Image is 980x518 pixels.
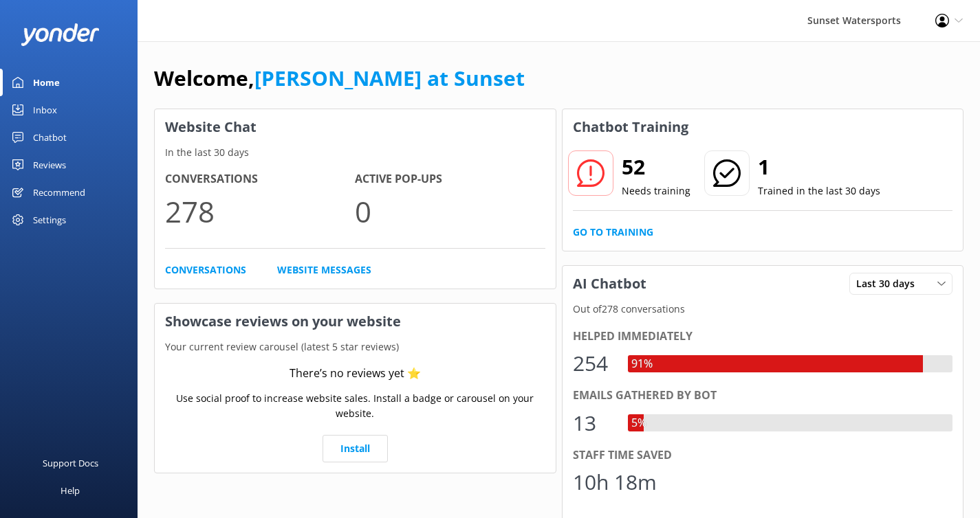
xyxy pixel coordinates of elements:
h3: Website Chat [155,109,556,145]
div: Emails gathered by bot [573,387,953,405]
div: 91% [628,355,656,373]
p: In the last 30 days [155,145,556,160]
a: [PERSON_NAME] at Sunset [254,64,525,92]
p: Trained in the last 30 days [758,183,880,199]
h3: Chatbot Training [563,109,699,145]
div: Reviews [33,151,66,179]
a: Conversations [165,262,246,278]
div: Support Docs [43,449,98,477]
h4: Active Pop-ups [355,170,545,188]
h2: 52 [622,150,690,183]
p: 0 [355,188,545,234]
div: 10h 18m [573,466,657,499]
p: Your current review carousel (latest 5 star reviews) [155,339,556,354]
h3: AI Chatbot [563,266,657,302]
h4: Conversations [165,170,355,188]
div: 13 [573,407,614,440]
div: Help [61,477,80,504]
div: Recommend [33,179,85,206]
div: 254 [573,347,614,380]
h2: 1 [758,150,880,183]
div: Staff time saved [573,447,953,464]
div: Helped immediately [573,328,953,346]
div: Home [33,69,60,96]
p: Needs training [622,183,690,199]
h3: Showcase reviews on your website [155,304,556,339]
h1: Welcome, [154,62,525,95]
a: Go to Training [573,225,653,240]
a: Install [323,435,388,462]
img: yonder-white-logo.png [21,23,100,46]
div: Inbox [33,96,57,124]
div: 5% [628,414,650,432]
div: There’s no reviews yet ⭐ [290,365,421,383]
span: Last 30 days [856,276,923,291]
p: Out of 278 conversations [563,302,963,317]
div: Chatbot [33,124,67,151]
div: Settings [33,206,66,234]
p: Use social proof to increase website sales. Install a badge or carousel on your website. [165,391,545,422]
a: Website Messages [277,262,371,278]
p: 278 [165,188,355,234]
